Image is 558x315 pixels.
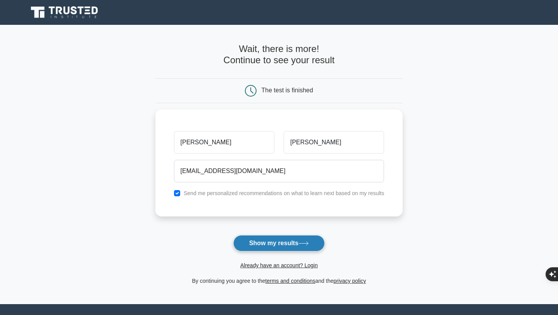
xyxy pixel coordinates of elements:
[334,278,366,284] a: privacy policy
[174,131,274,154] input: First name
[240,262,318,268] a: Already have an account? Login
[174,160,384,182] input: Email
[284,131,384,154] input: Last name
[262,87,313,93] div: The test is finished
[151,276,408,286] div: By continuing you agree to the and the
[155,43,403,66] h4: Wait, there is more! Continue to see your result
[265,278,315,284] a: terms and conditions
[184,190,384,196] label: Send me personalized recommendations on what to learn next based on my results
[233,235,325,251] button: Show my results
